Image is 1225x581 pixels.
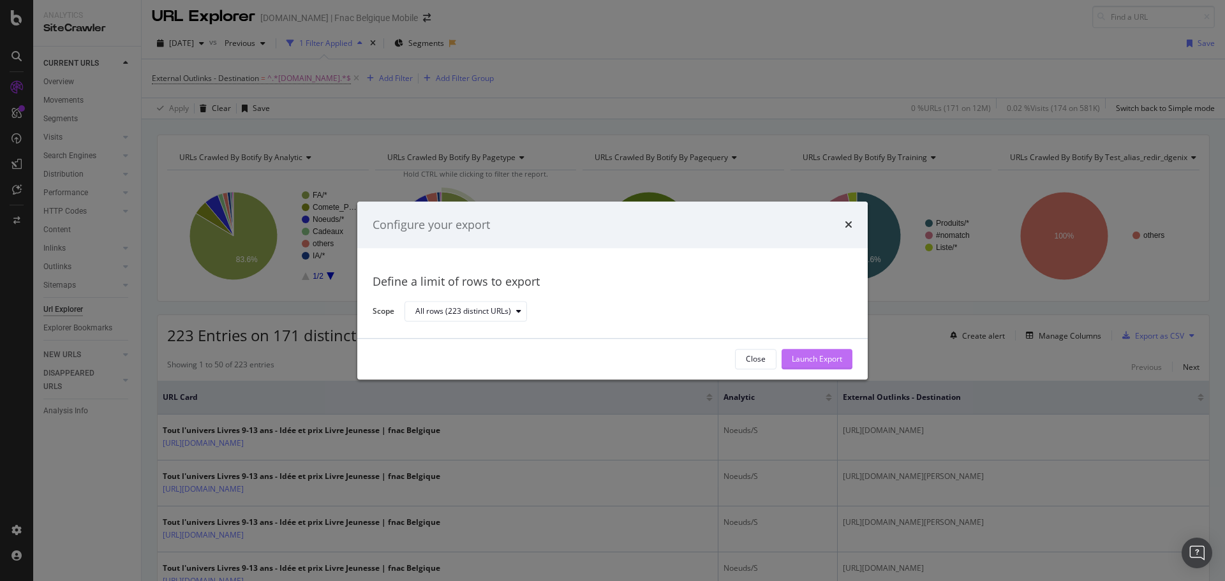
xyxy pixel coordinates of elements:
[845,217,852,233] div: times
[357,202,868,379] div: modal
[415,308,511,316] div: All rows (223 distinct URLs)
[373,274,852,291] div: Define a limit of rows to export
[1182,538,1212,568] div: Open Intercom Messenger
[735,349,776,369] button: Close
[405,302,527,322] button: All rows (223 distinct URLs)
[782,349,852,369] button: Launch Export
[373,305,394,320] label: Scope
[792,354,842,365] div: Launch Export
[746,354,766,365] div: Close
[373,217,490,233] div: Configure your export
